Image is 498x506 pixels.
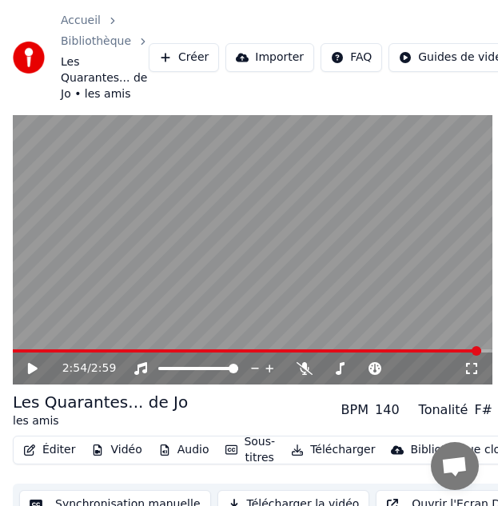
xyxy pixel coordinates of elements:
div: 140 [375,400,400,420]
span: 2:54 [62,361,87,377]
button: Importer [225,43,314,72]
span: 2:59 [91,361,116,377]
a: Bibliothèque [61,34,131,50]
div: / [62,361,101,377]
span: Les Quarantes... de Jo • les amis [61,54,149,102]
img: youka [13,42,45,74]
button: Audio [152,439,216,461]
nav: breadcrumb [61,13,149,102]
div: les amis [13,413,188,429]
div: Tonalité [419,400,468,420]
a: Accueil [61,13,101,29]
div: Les Quarantes... de Jo [13,391,188,413]
div: BPM [341,400,369,420]
button: Vidéo [85,439,148,461]
button: Télécharger [285,439,381,461]
div: F# [474,400,492,420]
button: Créer [149,43,219,72]
button: Éditer [17,439,82,461]
div: Ouvrir le chat [431,442,479,490]
button: Sous-titres [219,431,282,469]
button: FAQ [321,43,382,72]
